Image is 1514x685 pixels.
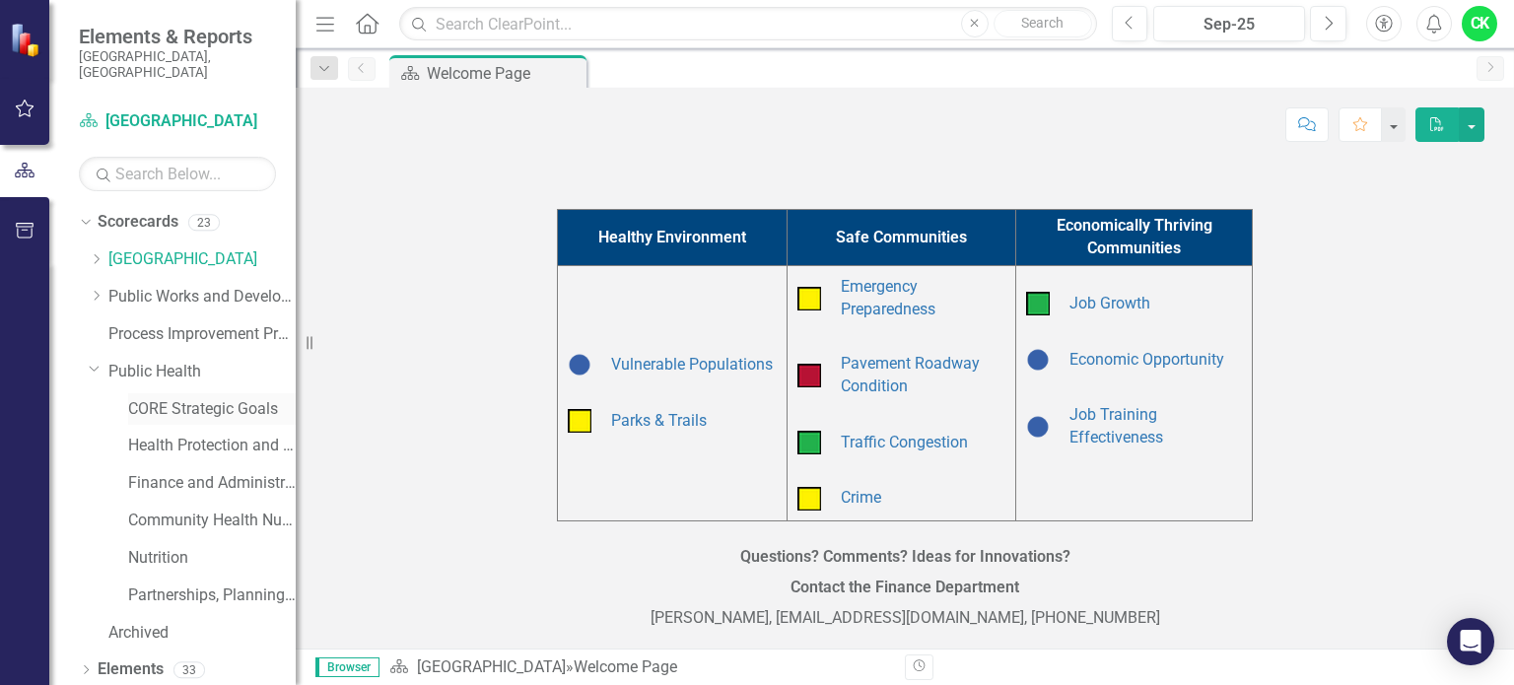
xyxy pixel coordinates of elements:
[841,488,881,507] a: Crime
[1069,405,1163,446] a: Job Training Effectiveness
[1153,6,1305,41] button: Sep-25
[128,584,296,607] a: Partnerships, Planning, and Community Health Promotions
[1021,15,1064,31] span: Search
[10,23,44,57] img: ClearPoint Strategy
[994,10,1092,37] button: Search
[315,657,379,677] span: Browser
[79,25,276,48] span: Elements & Reports
[108,361,296,383] a: Public Health
[98,211,178,234] a: Scorecards
[1447,618,1494,665] div: Open Intercom Messenger
[797,287,821,310] img: Caution
[797,487,821,511] img: Caution
[325,603,1484,630] p: [PERSON_NAME], [EMAIL_ADDRESS][DOMAIN_NAME], [PHONE_NUMBER]
[128,547,296,570] a: Nutrition
[389,656,890,679] div: »
[1057,216,1212,257] span: Economically Thriving Communities
[1462,6,1497,41] button: CK
[79,48,276,81] small: [GEOGRAPHIC_DATA], [GEOGRAPHIC_DATA]
[173,661,205,678] div: 33
[108,622,296,645] a: Archived
[108,323,296,346] a: Process Improvement Program
[79,110,276,133] a: [GEOGRAPHIC_DATA]
[108,286,296,308] a: Public Works and Development
[1160,13,1298,36] div: Sep-25
[841,277,935,318] a: Emergency Preparedness
[79,157,276,191] input: Search Below...
[128,398,296,421] a: CORE Strategic Goals
[740,547,1070,566] strong: Questions? Comments? Ideas for Innovations?
[611,355,773,374] a: Vulnerable Populations
[791,578,1019,596] strong: Contact the Finance Department
[98,658,164,681] a: Elements
[1069,294,1150,312] a: Job Growth
[1026,348,1050,372] img: Baselining
[128,435,296,457] a: Health Protection and Response
[417,657,566,676] a: [GEOGRAPHIC_DATA]
[128,472,296,495] a: Finance and Administration
[399,7,1096,41] input: Search ClearPoint...
[568,353,591,377] img: Baselining
[1026,415,1050,439] img: Baselining
[1026,292,1050,315] img: On Target
[836,228,967,246] span: Safe Communities
[568,409,591,433] img: Caution
[128,510,296,532] a: Community Health Nursing
[108,248,296,271] a: [GEOGRAPHIC_DATA]
[611,411,707,430] a: Parks & Trails
[598,228,746,246] span: Healthy Environment
[841,433,968,451] a: Traffic Congestion
[427,61,582,86] div: Welcome Page
[797,431,821,454] img: On Target
[841,354,980,395] a: Pavement Roadway Condition
[1069,350,1224,369] a: Economic Opportunity
[574,657,677,676] div: Welcome Page
[797,364,821,387] img: Below Plan
[188,214,220,231] div: 23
